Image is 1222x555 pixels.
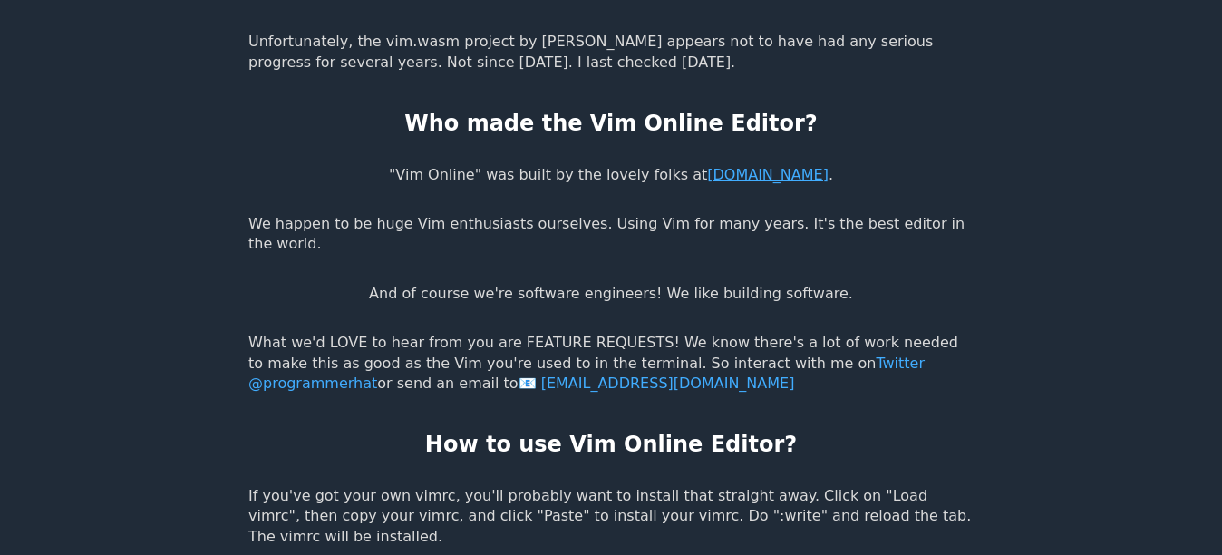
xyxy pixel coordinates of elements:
[425,430,797,461] h2: How to use Vim Online Editor?
[369,284,853,304] p: And of course we're software engineers! We like building software.
[389,165,833,185] p: "Vim Online" was built by the lovely folks at .
[248,214,974,255] p: We happen to be huge Vim enthusiasts ourselves. Using Vim for many years. It's the best editor in...
[248,32,974,73] p: Unfortunately, the vim.wasm project by [PERSON_NAME] appears not to have had any serious progress...
[404,109,818,140] h2: Who made the Vim Online Editor?
[248,486,974,547] p: If you've got your own vimrc, you'll probably want to install that straight away. Click on "Load ...
[707,166,829,183] a: [DOMAIN_NAME]
[519,375,795,392] a: [EMAIL_ADDRESS][DOMAIN_NAME]
[248,333,974,394] p: What we'd LOVE to hear from you are FEATURE REQUESTS! We know there's a lot of work needed to mak...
